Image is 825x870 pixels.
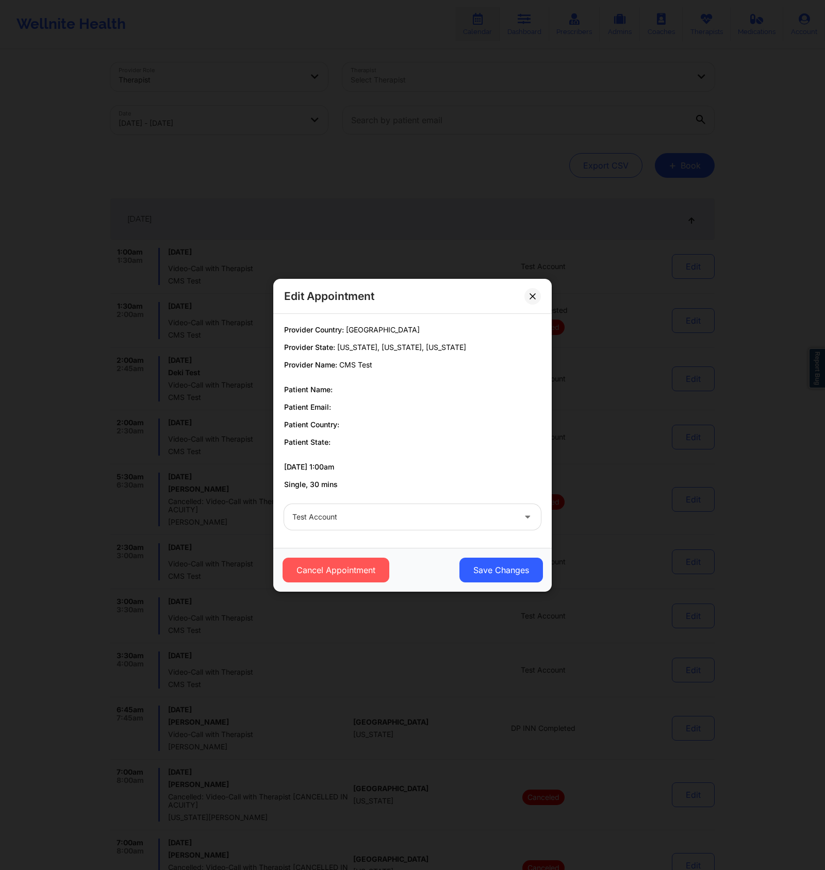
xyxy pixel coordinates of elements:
[283,558,389,582] button: Cancel Appointment
[284,437,541,447] p: Patient State:
[292,504,515,530] div: Test Account
[339,360,372,369] span: CMS Test
[284,325,541,335] p: Provider Country:
[337,343,466,352] span: [US_STATE], [US_STATE], [US_STATE]
[284,342,541,353] p: Provider State:
[284,384,541,395] p: Patient Name:
[284,420,541,430] p: Patient Country:
[284,289,374,303] h2: Edit Appointment
[284,462,541,472] p: [DATE] 1:00am
[284,402,541,412] p: Patient Email:
[346,325,420,334] span: [GEOGRAPHIC_DATA]
[459,558,543,582] button: Save Changes
[284,479,541,490] p: Single, 30 mins
[284,360,541,370] p: Provider Name:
